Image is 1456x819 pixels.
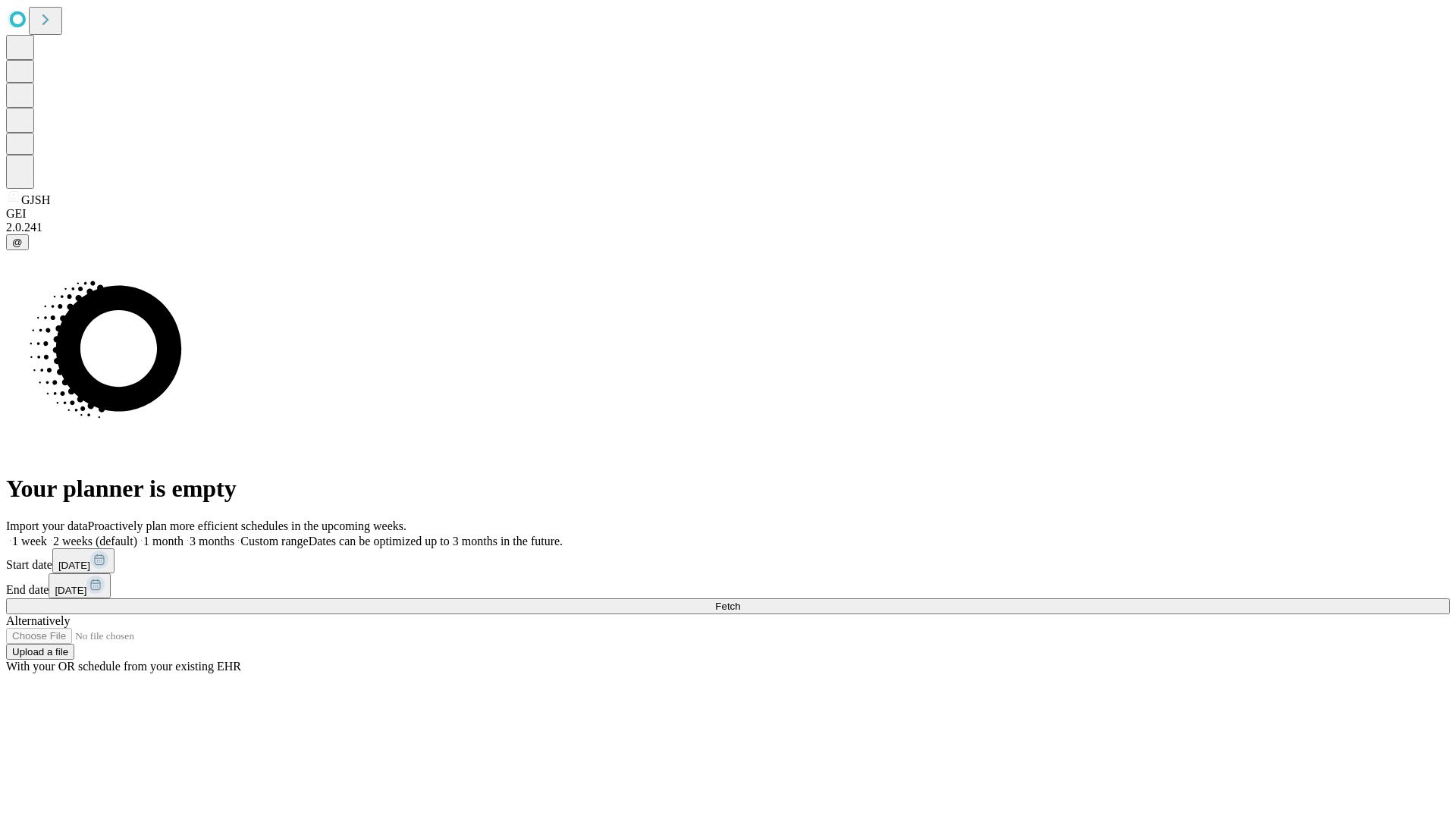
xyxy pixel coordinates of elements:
div: Start date [6,548,1450,573]
span: Dates can be optimized up to 3 months in the future. [309,535,563,548]
span: Fetch [715,601,740,612]
span: @ [12,237,23,248]
span: 3 months [190,535,234,548]
button: Upload a file [6,644,74,660]
span: With your OR schedule from your existing EHR [6,660,241,673]
button: Fetch [6,598,1450,614]
div: End date [6,573,1450,598]
button: [DATE] [49,573,111,598]
div: GEI [6,207,1450,221]
button: [DATE] [52,548,115,573]
span: GJSH [21,193,50,206]
div: 2.0.241 [6,221,1450,234]
h1: Your planner is empty [6,475,1450,503]
span: [DATE] [55,585,86,596]
span: Proactively plan more efficient schedules in the upcoming weeks. [88,519,406,532]
span: 2 weeks (default) [53,535,137,548]
span: 1 month [143,535,184,548]
span: Alternatively [6,614,70,627]
span: Custom range [240,535,308,548]
span: Import your data [6,519,88,532]
span: 1 week [12,535,47,548]
span: [DATE] [58,560,90,571]
button: @ [6,234,29,250]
